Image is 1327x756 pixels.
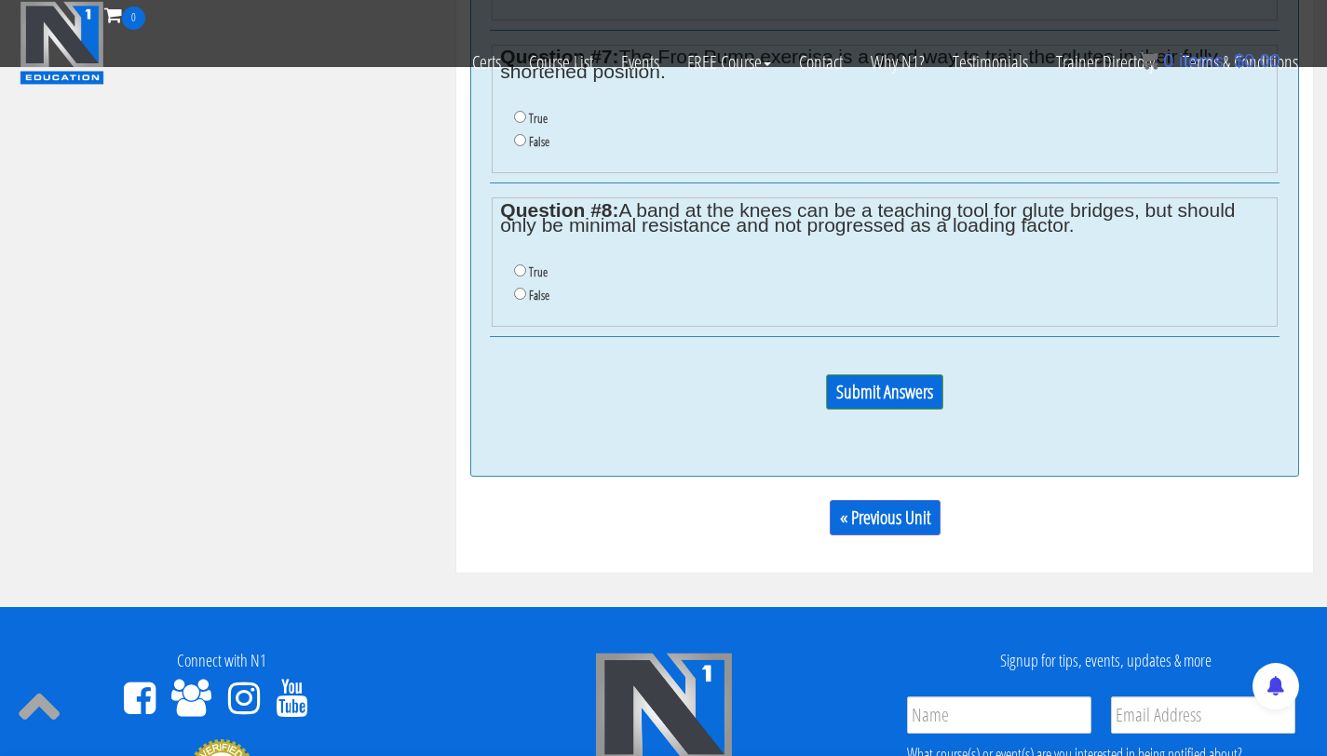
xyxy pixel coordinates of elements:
[14,652,428,670] h4: Connect with N1
[20,1,104,85] img: n1-education
[529,288,549,303] label: False
[515,30,607,95] a: Course List
[458,30,515,95] a: Certs
[1169,30,1312,95] a: Terms & Conditions
[500,203,1268,233] legend: A band at the knees can be a teaching tool for glute bridges, but should only be minimal resistan...
[830,500,941,535] a: « Previous Unit
[529,264,548,279] label: True
[1179,50,1228,71] span: items:
[122,7,145,30] span: 0
[607,30,673,95] a: Events
[500,199,618,221] strong: Question #8:
[1234,50,1280,71] bdi: 0.00
[826,374,943,410] input: Submit Answers
[1163,50,1173,71] span: 0
[104,2,145,27] a: 0
[1042,30,1169,95] a: Trainer Directory
[1140,51,1158,70] img: icon11.png
[1111,696,1295,734] input: Email Address
[673,30,785,95] a: FREE Course
[529,134,549,149] label: False
[899,652,1313,670] h4: Signup for tips, events, updates & more
[1140,50,1280,71] a: 0 items: $0.00
[857,30,939,95] a: Why N1?
[529,111,548,126] label: True
[907,696,1091,734] input: Name
[939,30,1042,95] a: Testimonials
[1234,50,1244,71] span: $
[785,30,857,95] a: Contact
